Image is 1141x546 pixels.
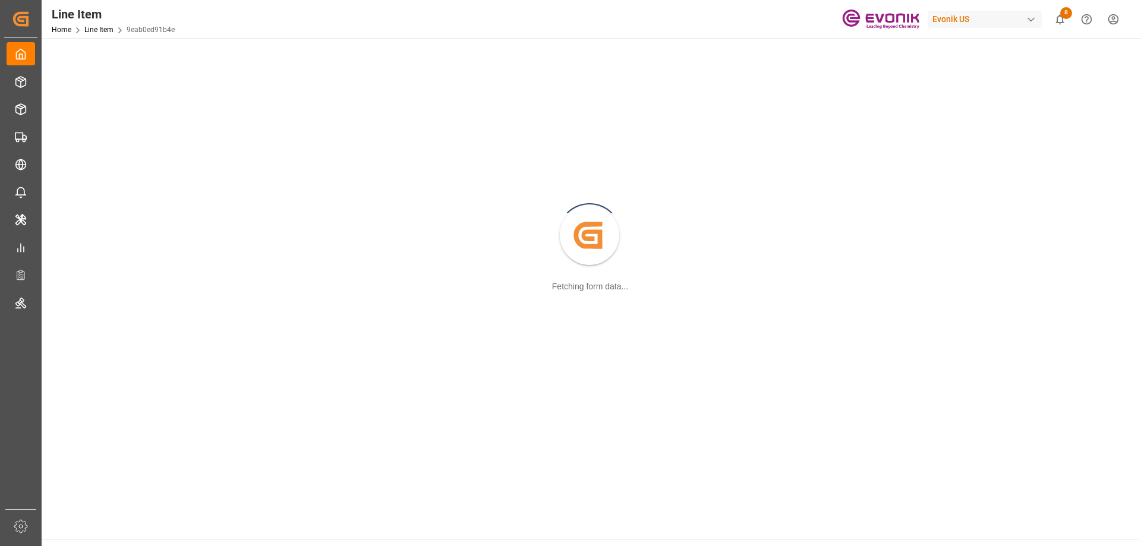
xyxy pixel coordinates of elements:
div: Evonik US [928,11,1042,28]
button: show 8 new notifications [1047,6,1073,33]
a: Home [52,26,71,34]
button: Help Center [1073,6,1100,33]
div: Line Item [52,5,175,23]
div: Fetching form data... [552,280,628,293]
a: Line Item [84,26,114,34]
img: Evonik-brand-mark-Deep-Purple-RGB.jpeg_1700498283.jpeg [842,9,919,30]
span: 8 [1060,7,1072,19]
button: Evonik US [928,8,1047,30]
